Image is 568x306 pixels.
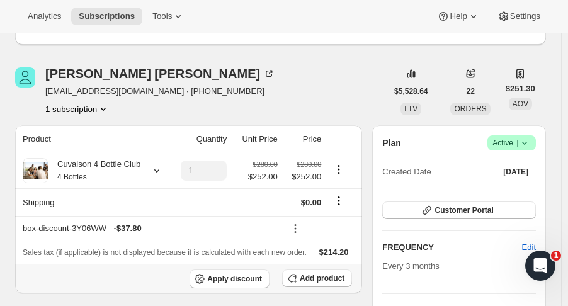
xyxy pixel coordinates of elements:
span: Settings [510,11,540,21]
button: Customer Portal [382,201,536,219]
span: $0.00 [301,198,322,207]
button: Help [429,8,487,25]
th: Unit Price [230,125,281,153]
span: [DATE] [503,167,528,177]
span: $214.20 [319,247,349,257]
span: Edit [522,241,536,254]
span: 1 [551,251,561,261]
span: Help [450,11,467,21]
span: 22 [466,86,474,96]
th: Product [15,125,168,153]
div: box-discount-3Y06WW [23,222,278,235]
span: Created Date [382,166,431,178]
button: Analytics [20,8,69,25]
button: Tools [145,8,192,25]
div: Cuvaison 4 Bottle Club [48,158,140,183]
span: Sales tax (if applicable) is not displayed because it is calculated with each new order. [23,248,307,257]
th: Quantity [168,125,230,153]
span: $252.00 [248,171,278,183]
button: Edit [514,237,543,258]
small: $280.00 [297,161,321,168]
button: Shipping actions [329,194,349,208]
button: Apply discount [190,269,270,288]
button: Settings [490,8,548,25]
h2: Plan [382,137,401,149]
span: Add product [300,273,344,283]
span: | [516,138,518,148]
button: Subscriptions [71,8,142,25]
button: 22 [458,82,482,100]
span: LTV [404,105,417,113]
span: - $37.80 [114,222,142,235]
small: 4 Bottles [57,173,87,181]
button: [DATE] [496,163,536,181]
button: $5,528.64 [387,82,435,100]
span: Every 3 months [382,261,439,271]
span: AOV [513,99,528,108]
span: [EMAIL_ADDRESS][DOMAIN_NAME] · [PHONE_NUMBER] [45,85,275,98]
span: $5,528.64 [394,86,428,96]
div: [PERSON_NAME] [PERSON_NAME] [45,67,275,80]
h2: FREQUENCY [382,241,521,254]
button: Product actions [329,162,349,176]
span: ORDERS [454,105,486,113]
button: Product actions [45,103,110,115]
th: Price [281,125,326,153]
span: Tools [152,11,172,21]
span: Active [492,137,531,149]
small: $280.00 [253,161,278,168]
button: Add product [282,269,352,287]
span: $251.30 [506,82,535,95]
span: Customer Portal [435,205,493,215]
span: $252.00 [285,171,322,183]
span: Apply discount [207,274,262,284]
span: Subscriptions [79,11,135,21]
th: Shipping [15,188,168,216]
span: Analytics [28,11,61,21]
iframe: Intercom live chat [525,251,555,281]
span: Robert McHenry [15,67,35,88]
